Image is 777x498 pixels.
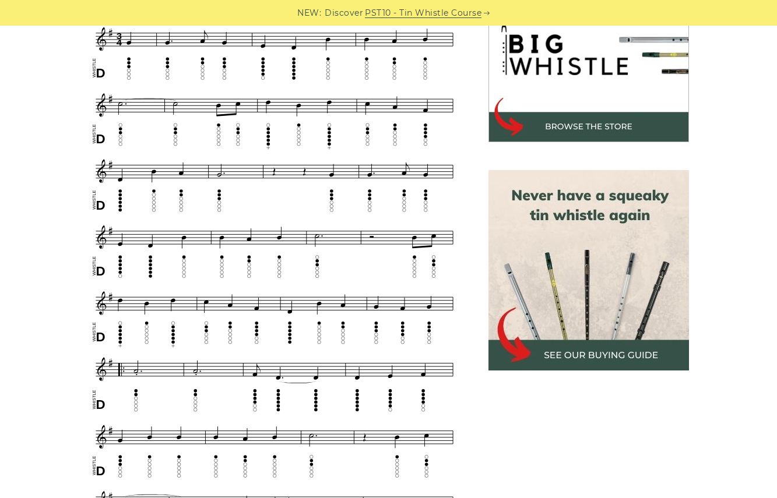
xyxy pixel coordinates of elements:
[365,6,481,20] a: PST10 - Tin Whistle Course
[325,6,363,20] span: Discover
[488,170,689,370] img: tin whistle buying guide
[297,6,321,20] span: NEW:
